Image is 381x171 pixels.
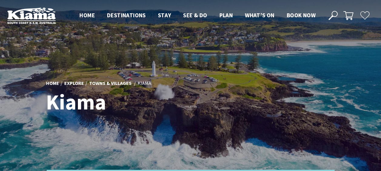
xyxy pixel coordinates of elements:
[7,7,56,24] img: Kiama Logo
[183,12,207,19] span: See & Do
[219,12,233,19] span: Plan
[46,90,217,114] h1: Kiama
[73,11,322,21] nav: Main Menu
[64,80,84,87] a: Explore
[46,80,59,87] a: Home
[158,12,171,19] span: Stay
[79,12,95,19] span: Home
[287,12,316,19] span: Book now
[107,12,146,19] span: Destinations
[138,79,151,87] li: Kiama
[89,80,132,87] a: Towns & Villages
[245,12,275,19] span: What’s On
